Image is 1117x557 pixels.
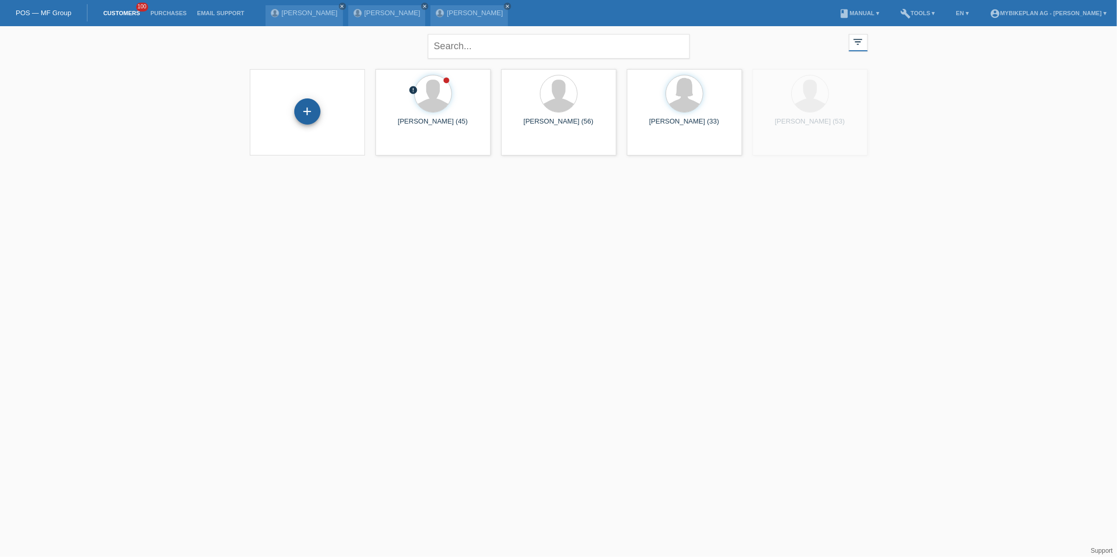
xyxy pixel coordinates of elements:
a: [PERSON_NAME] [282,9,338,17]
i: book [839,8,849,19]
i: account_circle [990,8,1000,19]
i: close [340,4,345,9]
a: Customers [98,10,145,16]
input: Search... [428,34,690,59]
a: [PERSON_NAME] [364,9,421,17]
div: [PERSON_NAME] (53) [761,117,859,134]
a: close [339,3,346,10]
div: [PERSON_NAME] (45) [384,117,482,134]
a: buildTools ▾ [895,10,941,16]
i: close [505,4,510,9]
i: error [409,85,418,95]
div: unconfirmed, pending [409,85,418,96]
i: filter_list [853,36,864,48]
a: close [504,3,511,10]
a: POS — MF Group [16,9,71,17]
i: close [422,4,427,9]
div: [PERSON_NAME] (56) [510,117,608,134]
a: Email Support [192,10,249,16]
a: bookManual ▾ [834,10,884,16]
a: account_circleMybikeplan AG - [PERSON_NAME] ▾ [985,10,1112,16]
a: EN ▾ [951,10,974,16]
a: Support [1091,547,1113,554]
a: Purchases [145,10,192,16]
div: [PERSON_NAME] (33) [635,117,734,134]
i: build [900,8,911,19]
a: close [421,3,428,10]
span: 100 [136,3,149,12]
div: Add customer [295,103,320,120]
a: [PERSON_NAME] [447,9,503,17]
